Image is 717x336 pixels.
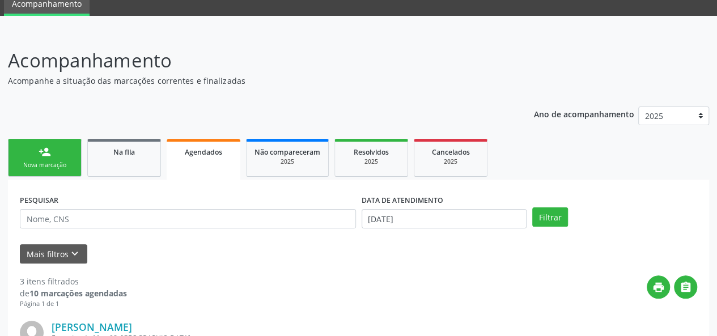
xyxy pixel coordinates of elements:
span: Resolvidos [354,147,389,157]
i:  [680,281,692,294]
strong: 10 marcações agendadas [29,288,127,299]
label: PESQUISAR [20,192,58,209]
span: Não compareceram [254,147,320,157]
p: Acompanhe a situação das marcações correntes e finalizadas [8,75,499,87]
div: Nova marcação [16,161,73,169]
div: person_add [39,146,51,158]
button: Filtrar [532,207,568,227]
div: de [20,287,127,299]
span: Agendados [185,147,222,157]
a: [PERSON_NAME] [52,321,132,333]
p: Acompanhamento [8,46,499,75]
button: print [647,275,670,299]
div: 3 itens filtrados [20,275,127,287]
div: 2025 [254,158,320,166]
input: Nome, CNS [20,209,356,228]
button: Mais filtroskeyboard_arrow_down [20,244,87,264]
div: Página 1 de 1 [20,299,127,309]
i: keyboard_arrow_down [69,248,81,260]
p: Ano de acompanhamento [534,107,634,121]
button:  [674,275,697,299]
span: Cancelados [432,147,470,157]
span: Na fila [113,147,135,157]
input: Selecione um intervalo [362,209,527,228]
div: 2025 [422,158,479,166]
i: print [652,281,665,294]
label: DATA DE ATENDIMENTO [362,192,443,209]
div: 2025 [343,158,400,166]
